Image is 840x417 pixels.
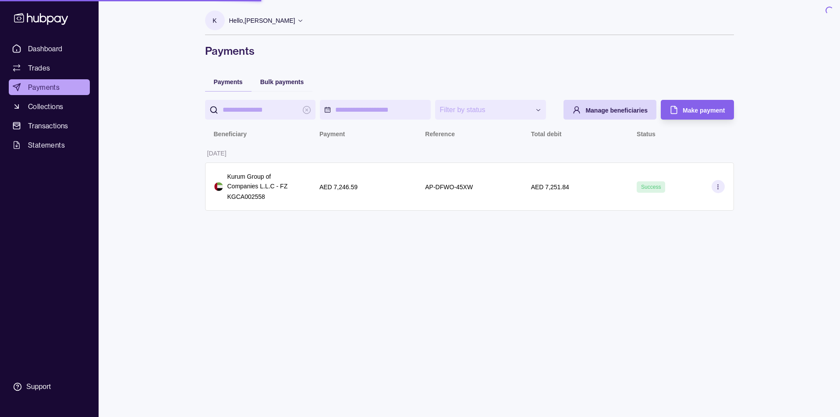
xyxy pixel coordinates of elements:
[207,150,227,157] p: [DATE]
[260,78,304,85] span: Bulk payments
[564,100,656,120] button: Manage beneficiaries
[9,378,90,396] a: Support
[223,100,298,120] input: search
[28,82,60,92] span: Payments
[28,63,50,73] span: Trades
[9,99,90,114] a: Collections
[214,131,247,138] p: Beneficiary
[26,382,51,392] div: Support
[227,192,302,201] p: KGCA002558
[531,131,562,138] p: Total debit
[28,101,63,112] span: Collections
[319,184,358,191] p: AED 7,246.59
[227,172,302,191] p: Kurum Group of Companies L.L.C - FZ
[531,184,569,191] p: AED 7,251.84
[28,120,68,131] span: Transactions
[9,79,90,95] a: Payments
[637,131,656,138] p: Status
[641,184,661,190] span: Success
[205,44,734,58] h1: Payments
[9,137,90,153] a: Statements
[214,78,243,85] span: Payments
[214,182,223,191] img: ae
[661,100,734,120] button: Make payment
[229,16,295,25] p: Hello, [PERSON_NAME]
[683,107,725,114] span: Make payment
[28,43,63,54] span: Dashboard
[425,131,455,138] p: Reference
[9,60,90,76] a: Trades
[9,41,90,57] a: Dashboard
[213,16,216,25] p: K
[28,140,65,150] span: Statements
[585,107,648,114] span: Manage beneficiaries
[9,118,90,134] a: Transactions
[425,184,473,191] p: AP-DFWO-45XW
[319,131,345,138] p: Payment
